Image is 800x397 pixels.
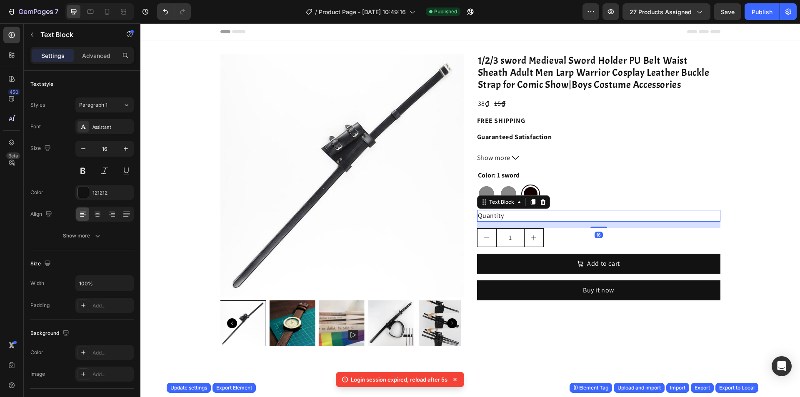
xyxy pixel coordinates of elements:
button: Import [666,383,689,393]
div: Text Block [347,175,375,182]
input: quantity [356,205,384,223]
button: Show more [30,228,134,243]
button: Show more [337,130,580,140]
p: Text Block [40,30,111,40]
div: Quantity [337,187,580,198]
span: Paragraph 1 [79,101,107,109]
div: Assistant [92,123,132,131]
span: Save [721,8,735,15]
div: Add... [92,371,132,378]
div: Color [30,189,43,196]
div: Export to Local [719,384,755,392]
p: Advanced [82,51,110,60]
div: Add... [92,349,132,357]
div: Width [30,280,44,287]
span: Show more [337,130,370,140]
div: Export [695,384,710,392]
div: Beta [6,152,20,159]
span: / [315,7,317,16]
div: Font [30,123,41,130]
div: Size [30,258,52,270]
span: Product Page - [DATE] 10:49:16 [319,7,406,16]
strong: Guaranteed Satisfaction [337,109,412,118]
div: Upload and import [617,384,661,392]
div: Color [30,349,43,356]
div: Add... [92,302,132,310]
div: 16 [454,208,462,215]
span: 27 products assigned [630,7,692,16]
div: Padding [30,302,50,309]
strong: FREE SHIPPING [337,93,385,102]
div: Align [30,209,54,220]
div: Export Element [216,384,252,392]
p: Settings [41,51,65,60]
button: 27 products assigned [622,3,710,20]
button: Update settings [167,383,211,393]
p: 7 [55,7,58,17]
div: (I) Element Tag [573,384,608,392]
span: Published [434,8,457,15]
div: Open Intercom Messenger [772,356,792,376]
div: Text style [30,80,53,88]
div: Undo/Redo [157,3,191,20]
div: Background [30,328,71,339]
div: Show more [63,232,102,240]
button: Add to cart [337,230,580,250]
button: Export Element [212,383,256,393]
h2: 1/2/3 sword Medieval Sword Holder PU Belt Waist Sheath Adult Men Larp Warrior Cosplay Leather Buc... [337,30,580,68]
div: Add to cart [447,235,480,245]
div: 15₫ [353,75,366,86]
div: 121212 [92,189,132,197]
button: 7 [3,3,62,20]
button: Paragraph 1 [75,97,134,112]
legend: Color: 1 sword [337,146,380,158]
div: Size [30,143,52,154]
div: 450 [8,89,20,95]
button: Publish [745,3,780,20]
p: Login session expired, reload after 5s [351,375,447,384]
button: Buy it now [337,257,580,277]
input: Auto [76,276,133,291]
div: Buy it now [442,262,474,272]
div: Import [670,384,685,392]
div: Styles [30,101,45,109]
div: 38₫ [337,75,350,86]
button: Carousel Next Arrow [307,295,317,305]
div: Update settings [170,384,207,392]
div: Image [30,370,45,378]
button: Save [714,3,741,20]
button: Export to Local [715,383,758,393]
button: Upload and import [614,383,665,393]
button: (I) Element Tag [570,383,612,393]
iframe: Design area [140,23,800,397]
div: Publish [752,7,772,16]
button: decrement [337,205,356,223]
button: increment [384,205,403,223]
button: Export [691,383,714,393]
